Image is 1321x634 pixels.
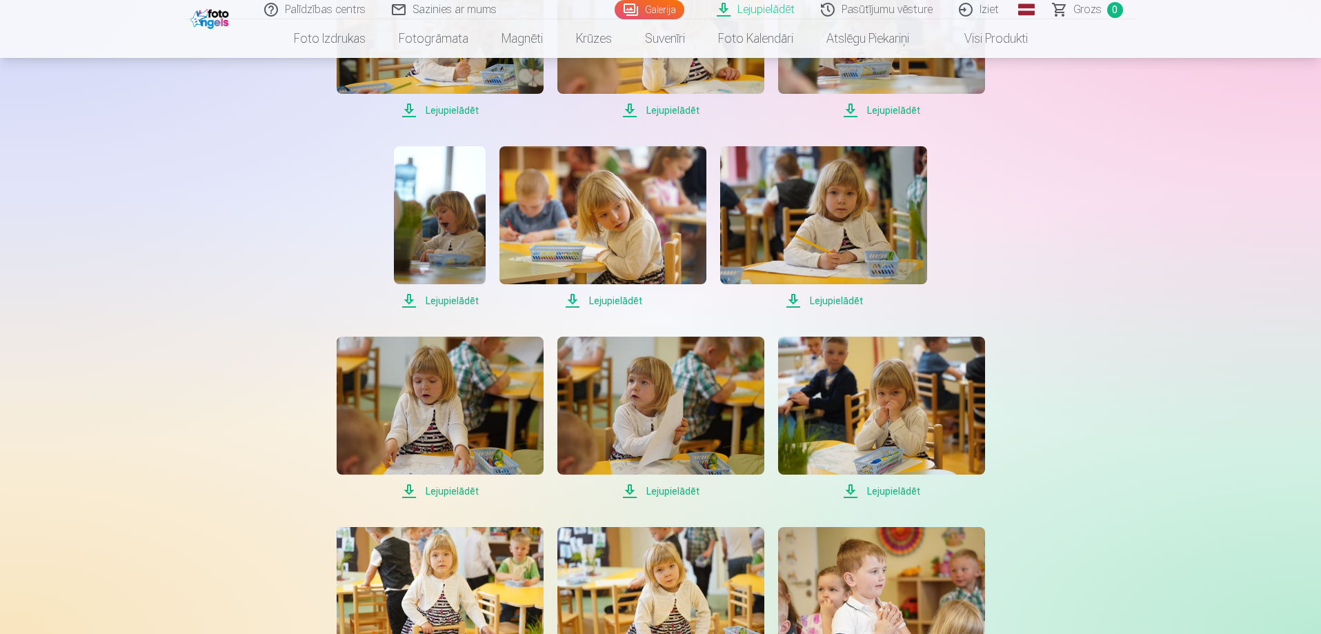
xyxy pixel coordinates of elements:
[628,19,702,58] a: Suvenīri
[559,19,628,58] a: Krūzes
[720,146,927,309] a: Lejupielādēt
[702,19,810,58] a: Foto kalendāri
[810,19,926,58] a: Atslēgu piekariņi
[778,483,985,499] span: Lejupielādēt
[1107,2,1123,18] span: 0
[926,19,1044,58] a: Visi produkti
[557,337,764,499] a: Lejupielādēt
[778,337,985,499] a: Lejupielādēt
[337,102,544,119] span: Lejupielādēt
[337,337,544,499] a: Lejupielādēt
[720,293,927,309] span: Lejupielādēt
[394,293,486,309] span: Lejupielādēt
[557,102,764,119] span: Lejupielādēt
[394,146,486,309] a: Lejupielādēt
[499,146,706,309] a: Lejupielādēt
[277,19,382,58] a: Foto izdrukas
[1073,1,1102,18] span: Grozs
[337,483,544,499] span: Lejupielādēt
[499,293,706,309] span: Lejupielādēt
[485,19,559,58] a: Magnēti
[382,19,485,58] a: Fotogrāmata
[778,102,985,119] span: Lejupielādēt
[557,483,764,499] span: Lejupielādēt
[190,6,232,29] img: /fa1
